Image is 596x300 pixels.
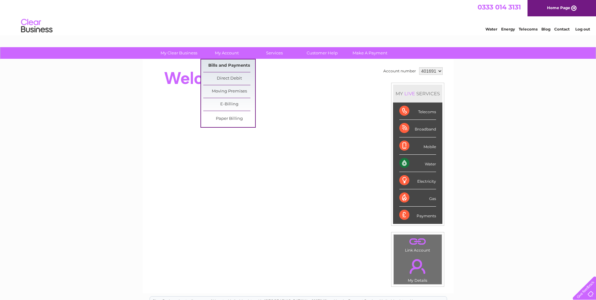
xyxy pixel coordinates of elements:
[203,59,255,72] a: Bills and Payments
[296,47,348,59] a: Customer Help
[478,3,521,11] a: 0333 014 3131
[399,207,436,224] div: Payments
[382,66,418,76] td: Account number
[403,91,416,97] div: LIVE
[485,27,497,31] a: Water
[395,236,440,247] a: .
[203,98,255,111] a: E-Billing
[575,27,590,31] a: Log out
[201,47,253,59] a: My Account
[399,189,436,207] div: Gas
[249,47,300,59] a: Services
[399,155,436,172] div: Water
[150,3,447,31] div: Clear Business is a trading name of Verastar Limited (registered in [GEOGRAPHIC_DATA] No. 3667643...
[501,27,515,31] a: Energy
[399,137,436,155] div: Mobile
[554,27,570,31] a: Contact
[519,27,538,31] a: Telecoms
[21,16,53,36] img: logo.png
[541,27,550,31] a: Blog
[203,113,255,125] a: Paper Billing
[203,72,255,85] a: Direct Debit
[203,85,255,98] a: Moving Premises
[393,85,442,103] div: MY SERVICES
[153,47,205,59] a: My Clear Business
[344,47,396,59] a: Make A Payment
[399,172,436,189] div: Electricity
[395,255,440,277] a: .
[393,234,442,254] td: Link Account
[399,120,436,137] div: Broadband
[399,103,436,120] div: Telecoms
[393,254,442,285] td: My Details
